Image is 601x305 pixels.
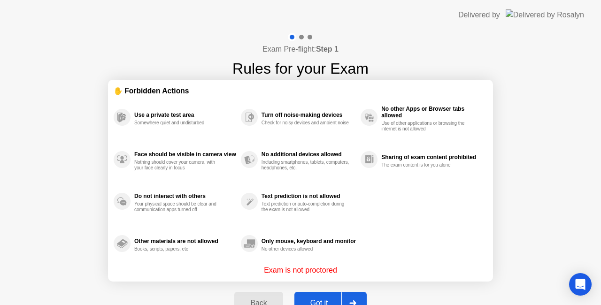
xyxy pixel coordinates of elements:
[134,193,236,199] div: Do not interact with others
[262,193,356,199] div: Text prediction is not allowed
[134,160,223,171] div: Nothing should cover your camera, with your face clearly in focus
[381,121,470,132] div: Use of other applications or browsing the internet is not allowed
[134,120,223,126] div: Somewhere quiet and undisturbed
[134,112,236,118] div: Use a private test area
[262,120,350,126] div: Check for noisy devices and ambient noise
[381,154,483,160] div: Sharing of exam content prohibited
[506,9,584,20] img: Delivered by Rosalyn
[262,112,356,118] div: Turn off noise-making devices
[458,9,500,21] div: Delivered by
[381,106,483,119] div: No other Apps or Browser tabs allowed
[134,238,236,244] div: Other materials are not allowed
[381,162,470,168] div: The exam content is for you alone
[262,160,350,171] div: Including smartphones, tablets, computers, headphones, etc.
[262,201,350,213] div: Text prediction or auto-completion during the exam is not allowed
[134,201,223,213] div: Your physical space should be clear and communication apps turned off
[134,151,236,158] div: Face should be visible in camera view
[134,246,223,252] div: Books, scripts, papers, etc
[114,85,487,96] div: ✋ Forbidden Actions
[262,44,339,55] h4: Exam Pre-flight:
[262,246,350,252] div: No other devices allowed
[316,45,339,53] b: Step 1
[232,57,369,80] h1: Rules for your Exam
[262,238,356,244] div: Only mouse, keyboard and monitor
[262,151,356,158] div: No additional devices allowed
[569,273,592,296] div: Open Intercom Messenger
[264,265,337,276] p: Exam is not proctored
